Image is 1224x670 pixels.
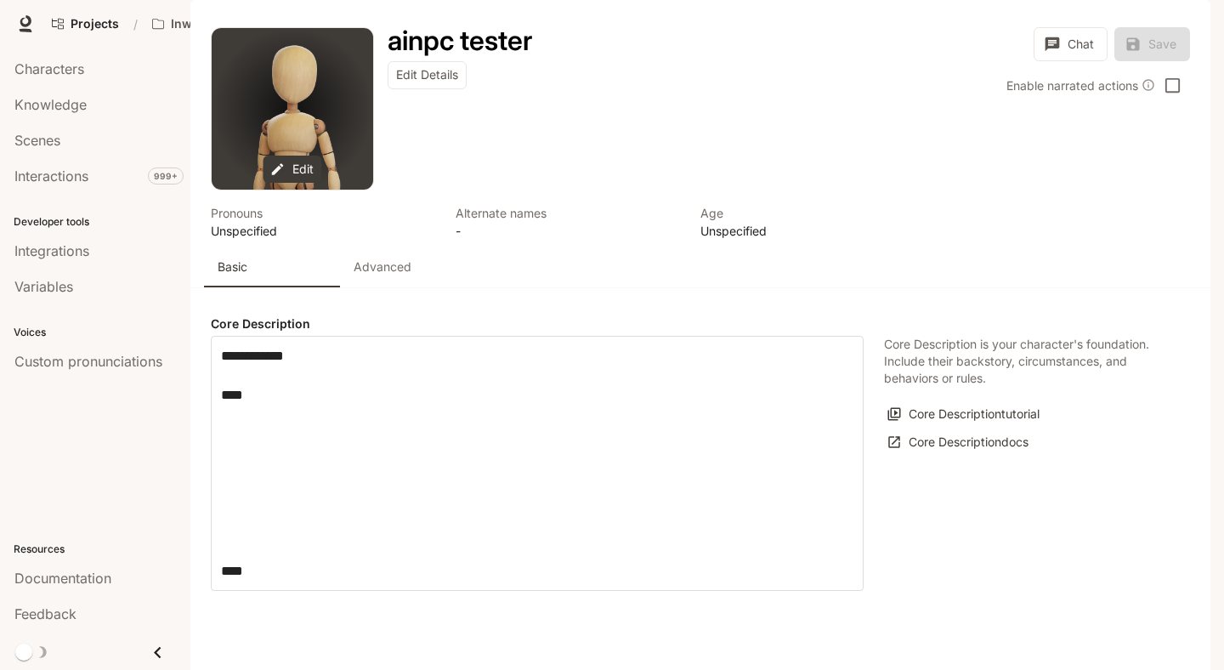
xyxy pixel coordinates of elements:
[456,222,680,240] p: -
[211,204,435,240] button: Open character details dialog
[884,400,1044,429] button: Core Descriptiontutorial
[1034,27,1108,61] button: Chat
[388,27,532,54] button: Open character details dialog
[456,204,680,222] p: Alternate names
[71,17,119,31] span: Projects
[884,429,1033,457] a: Core Descriptiondocs
[354,258,411,275] p: Advanced
[456,204,680,240] button: Open character details dialog
[44,7,127,41] a: Go to projects
[218,258,247,275] p: Basic
[263,156,322,184] button: Edit
[212,28,373,190] div: Avatar image
[127,15,144,33] div: /
[700,204,925,240] button: Open character details dialog
[884,336,1170,387] p: Core Description is your character's foundation. Include their backstory, circumstances, and beha...
[211,222,435,240] p: Unspecified
[700,222,925,240] p: Unspecified
[171,17,266,31] p: Inworld_AI_Demos
[700,204,925,222] p: Age
[388,61,467,89] button: Edit Details
[211,336,864,591] div: label
[144,7,292,41] button: Open workspace menu
[212,28,373,190] button: Open character avatar dialog
[388,24,532,57] h1: ainpc tester
[211,315,864,332] h4: Core Description
[1006,77,1155,94] div: Enable narrated actions
[211,204,435,222] p: Pronouns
